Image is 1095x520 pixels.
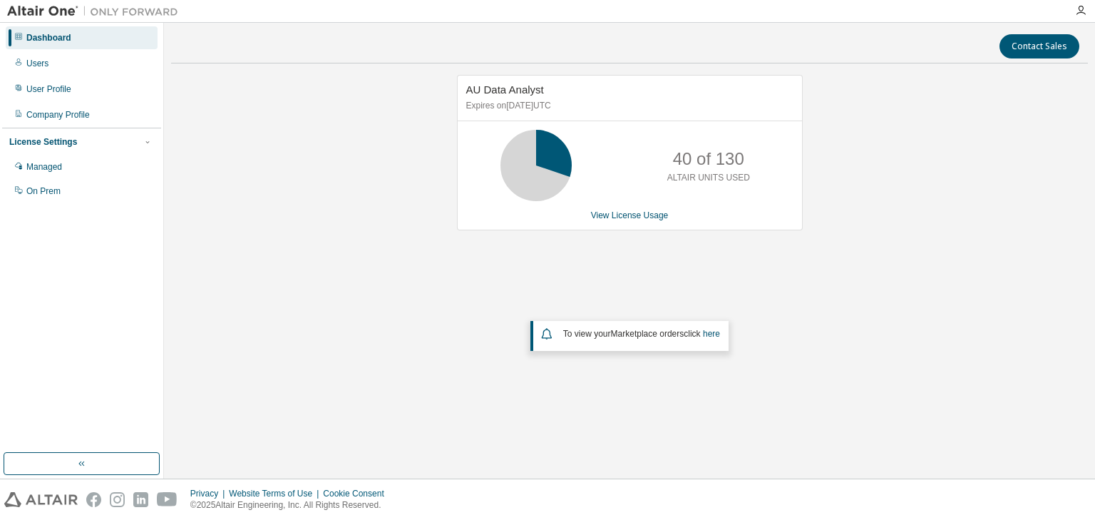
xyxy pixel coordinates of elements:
a: here [703,329,720,339]
div: Managed [26,161,62,173]
div: Website Terms of Use [229,488,323,499]
p: Expires on [DATE] UTC [466,100,790,112]
img: altair_logo.svg [4,492,78,507]
span: AU Data Analyst [466,83,544,96]
div: Company Profile [26,109,90,121]
p: 40 of 130 [673,147,744,171]
img: facebook.svg [86,492,101,507]
div: License Settings [9,136,77,148]
div: Dashboard [26,32,71,44]
img: linkedin.svg [133,492,148,507]
p: ALTAIR UNITS USED [667,172,750,184]
div: Users [26,58,48,69]
div: Privacy [190,488,229,499]
img: youtube.svg [157,492,178,507]
em: Marketplace orders [611,329,684,339]
div: User Profile [26,83,71,95]
p: © 2025 Altair Engineering, Inc. All Rights Reserved. [190,499,393,511]
a: View License Usage [591,210,669,220]
div: On Prem [26,185,61,197]
button: Contact Sales [999,34,1079,58]
div: Cookie Consent [323,488,392,499]
img: instagram.svg [110,492,125,507]
span: To view your click [563,329,720,339]
img: Altair One [7,4,185,19]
